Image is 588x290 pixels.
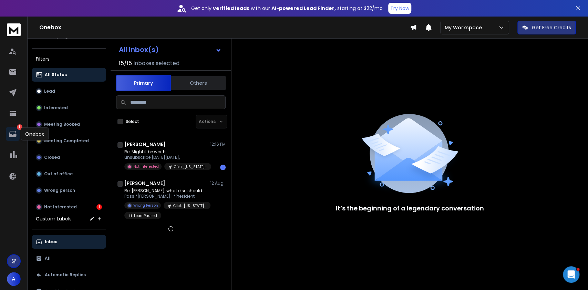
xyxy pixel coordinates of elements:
[113,43,227,56] button: All Inbox(s)
[210,142,226,147] p: 12:16 PM
[134,213,157,218] p: Lead Paused
[173,203,206,208] p: Click_[US_STATE]_ Software
[388,3,411,14] button: Try Now
[7,23,21,36] img: logo
[32,54,106,64] h3: Filters
[45,256,51,261] p: All
[32,268,106,282] button: Automatic Replies
[32,184,106,197] button: Wrong person
[32,84,106,98] button: Lead
[7,272,21,286] button: A
[124,149,207,155] p: Re: Might it be worth
[133,164,159,169] p: Not Interested
[32,117,106,131] button: Meeting Booked
[32,68,106,82] button: All Status
[133,203,158,208] p: Wrong Person
[96,204,102,210] div: 1
[32,134,106,148] button: Meeting Completed
[124,155,207,160] p: unsubscribe [DATE][DATE],
[44,204,77,210] p: Not Interested
[124,180,165,187] h1: [PERSON_NAME]
[191,5,383,12] p: Get only with our starting at $22/mo
[44,105,68,111] p: Interested
[32,251,106,265] button: All
[124,188,207,194] p: Re: [PERSON_NAME], what else should
[563,266,579,283] iframe: Intercom live chat
[126,119,139,124] label: Select
[44,89,55,94] p: Lead
[119,46,159,53] h1: All Inbox(s)
[44,138,89,144] p: Meeting Completed
[171,75,226,91] button: Others
[32,235,106,249] button: Inbox
[336,204,484,213] p: It’s the beginning of a legendary conversation
[517,21,576,34] button: Get Free Credits
[119,59,132,68] span: 15 / 15
[44,122,80,127] p: Meeting Booked
[32,200,106,214] button: Not Interested1
[445,24,485,31] p: My Workspace
[32,151,106,164] button: Closed
[133,59,179,68] h3: Inboxes selected
[532,24,571,31] p: Get Free Credits
[45,272,86,278] p: Automatic Replies
[116,75,171,91] button: Primary
[44,155,60,160] p: Closed
[271,5,336,12] strong: AI-powered Lead Finder,
[6,127,20,141] a: 1
[210,180,226,186] p: 12 Aug
[17,124,22,130] p: 1
[21,127,49,141] div: Onebox
[45,239,57,245] p: Inbox
[124,141,166,148] h1: [PERSON_NAME]
[39,23,410,32] h1: Onebox
[32,167,106,181] button: Out of office
[45,72,67,77] p: All Status
[32,101,106,115] button: Interested
[44,188,75,193] p: Wrong person
[124,194,207,199] p: Pass *[PERSON_NAME] | *President
[220,165,226,170] div: 1
[36,215,72,222] h3: Custom Labels
[213,5,249,12] strong: verified leads
[44,171,73,177] p: Out of office
[390,5,409,12] p: Try Now
[174,164,207,169] p: Click_[US_STATE]_ Software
